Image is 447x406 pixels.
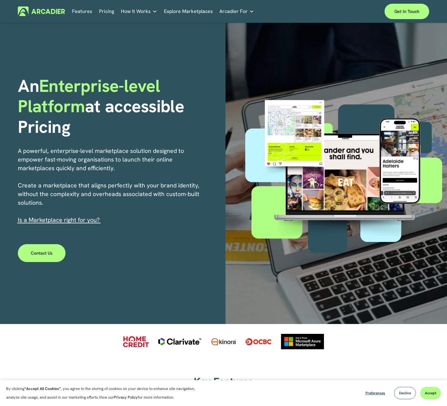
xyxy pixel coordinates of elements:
[219,7,248,16] span: Arcadier For
[99,6,114,16] a: Pricing
[18,244,66,262] a: Contact Us
[6,384,206,402] p: By clicking , you agree to the storing of cookies on your device to enhance site navigation, anal...
[219,6,254,16] a: folder dropdown
[194,375,253,388] strong: Key Features
[18,216,100,224] span: I
[121,7,151,16] span: How It Works
[365,391,385,396] span: Preferences
[19,216,100,224] a: s a Marketplace right for you?
[361,387,390,399] button: Preferences
[114,395,138,400] a: Privacy Policy
[385,4,429,19] a: Get in touch
[18,75,164,117] span: Enterprise-level Platform
[416,376,447,406] iframe: Chat Widget
[121,6,157,16] a: folder dropdown
[394,387,416,399] button: Decline
[18,6,65,16] img: Arcadier
[72,6,92,16] a: Features
[164,6,213,16] a: Explore Marketplaces
[399,391,411,396] span: Decline
[18,76,221,137] h1: An at accessible Pricing
[18,147,204,224] p: A powerful, enterprise-level marketplace solution designed to empower fast-moving organisations t...
[24,386,61,391] strong: “Accept All Cookies”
